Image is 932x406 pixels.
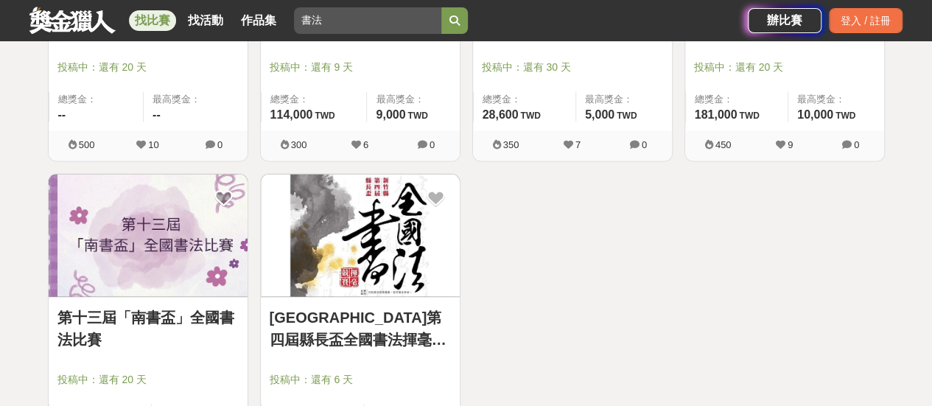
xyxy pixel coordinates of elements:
span: 6 [363,139,368,150]
input: 全球自行車設計比賽 [294,7,441,34]
span: 350 [503,139,519,150]
span: 450 [715,139,732,150]
span: 投稿中：還有 20 天 [57,60,239,75]
span: 114,000 [270,108,313,121]
span: 總獎金： [483,92,567,107]
span: TWD [835,111,855,121]
span: 300 [291,139,307,150]
img: Cover Image [261,175,460,298]
span: -- [153,108,161,121]
span: 0 [642,139,647,150]
span: 最高獎金： [376,92,450,107]
a: 第十三屆「南書盃」全國書法比賽 [57,307,239,351]
a: 作品集 [235,10,282,31]
span: TWD [617,111,637,121]
a: [GEOGRAPHIC_DATA]第四屆縣長盃全國書法揮毫競賽 [270,307,451,351]
div: 登入 / 註冊 [829,8,903,33]
span: 10,000 [797,108,833,121]
span: 10 [148,139,158,150]
a: 找比賽 [129,10,176,31]
span: 181,000 [695,108,737,121]
a: 辦比賽 [748,8,821,33]
span: -- [58,108,66,121]
span: 7 [575,139,581,150]
span: TWD [407,111,427,121]
span: 投稿中：還有 20 天 [694,60,875,75]
span: 投稿中：還有 9 天 [270,60,451,75]
span: 投稿中：還有 6 天 [270,372,451,388]
span: 28,600 [483,108,519,121]
span: 投稿中：還有 30 天 [482,60,663,75]
span: 0 [854,139,859,150]
img: Cover Image [49,175,248,298]
span: 總獎金： [58,92,135,107]
span: 500 [79,139,95,150]
span: 總獎金： [695,92,779,107]
span: 投稿中：還有 20 天 [57,372,239,388]
span: 0 [217,139,223,150]
span: TWD [315,111,334,121]
span: 最高獎金： [585,92,663,107]
a: 找活動 [182,10,229,31]
span: 9,000 [376,108,405,121]
span: 9 [788,139,793,150]
span: 0 [430,139,435,150]
span: 5,000 [585,108,614,121]
span: 最高獎金： [153,92,239,107]
a: Cover Image [261,175,460,298]
span: 總獎金： [270,92,358,107]
span: 最高獎金： [797,92,875,107]
span: TWD [520,111,540,121]
a: Cover Image [49,175,248,298]
span: TWD [739,111,759,121]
